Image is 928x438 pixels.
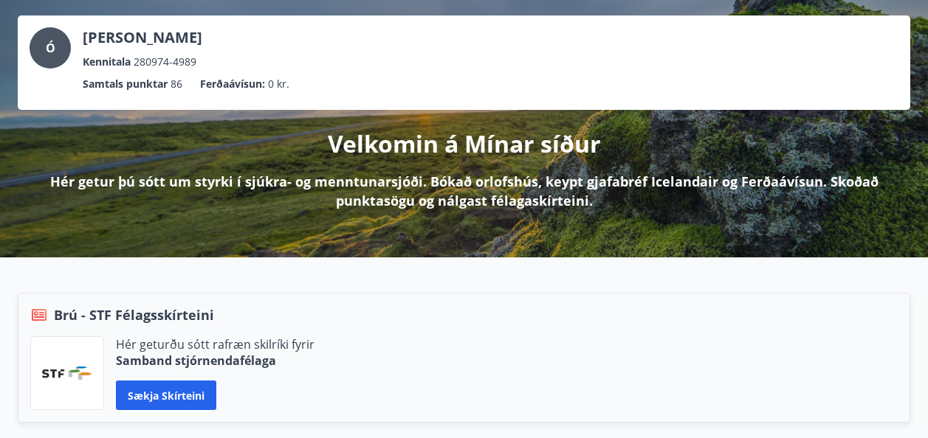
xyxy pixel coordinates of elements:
span: 0 kr. [268,76,289,92]
p: Hér getur þú sótt um styrki í sjúkra- og menntunarsjóði. Bókað orlofshús, keypt gjafabréf Iceland... [41,172,887,210]
p: [PERSON_NAME] [83,27,202,48]
span: Brú - STF Félagsskírteini [54,305,214,324]
span: 280974-4989 [134,54,196,70]
span: 86 [171,76,182,92]
p: Samband stjórnendafélaga [116,352,315,369]
button: Sækja skírteini [116,380,216,410]
p: Samtals punktar [83,76,168,92]
p: Ferðaávísun : [200,76,265,92]
p: Velkomin á Mínar síður [328,128,601,160]
img: vjCaq2fThgY3EUYqSgpjEiBg6WP39ov69hlhuPVN.png [42,366,92,380]
p: Kennitala [83,54,131,70]
p: Hér geturðu sótt rafræn skilríki fyrir [116,336,315,352]
span: Ó [46,40,55,56]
